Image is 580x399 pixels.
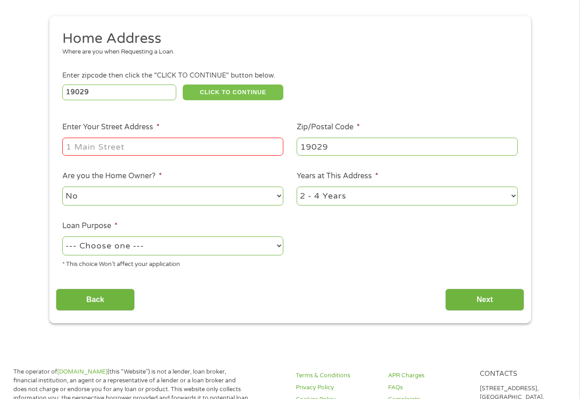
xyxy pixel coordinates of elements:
input: Next [445,289,524,311]
a: [DOMAIN_NAME] [57,368,108,375]
a: Terms & Conditions [296,371,377,380]
a: Privacy Policy [296,383,377,392]
h4: Contacts [480,370,561,379]
div: Enter zipcode then click the "CLICK TO CONTINUE" button below. [62,71,517,81]
label: Years at This Address [297,171,378,181]
button: CLICK TO CONTINUE [183,85,283,100]
a: FAQs [388,383,469,392]
label: Loan Purpose [62,221,118,231]
a: APR Charges [388,371,469,380]
input: Back [56,289,135,311]
h2: Home Address [62,30,511,48]
label: Enter Your Street Address [62,122,160,132]
input: 1 Main Street [62,138,283,155]
div: * This choice Won’t affect your application [62,257,283,269]
label: Zip/Postal Code [297,122,360,132]
label: Are you the Home Owner? [62,171,162,181]
input: Enter Zipcode (e.g 01510) [62,85,176,100]
div: Where are you when Requesting a Loan. [62,48,511,57]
